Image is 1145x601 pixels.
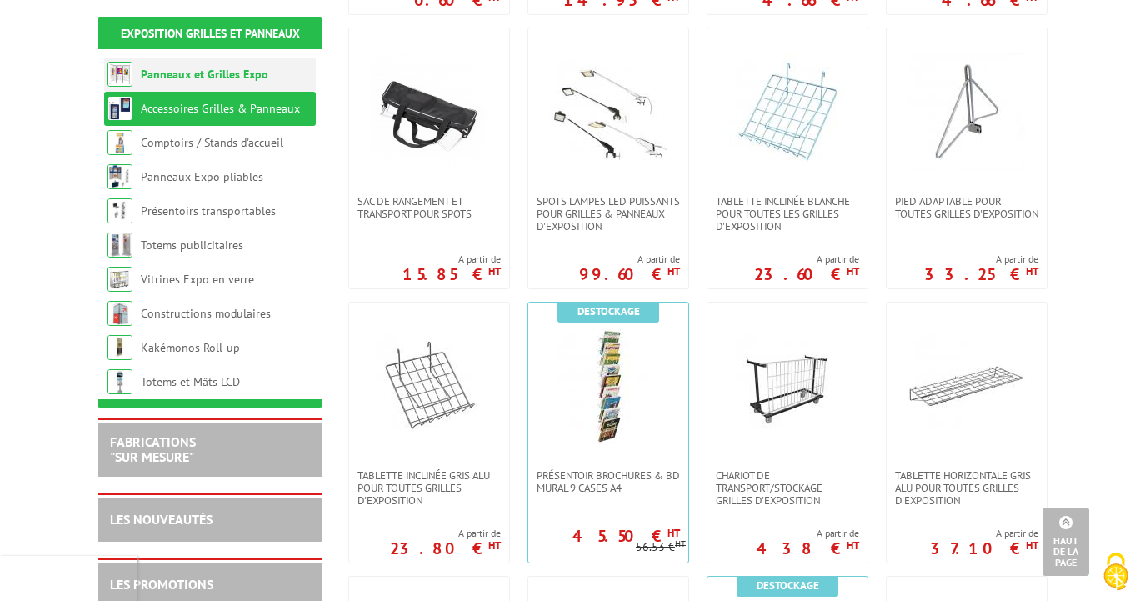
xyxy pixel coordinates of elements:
a: Accessoires Grilles & Panneaux [141,101,300,116]
a: Tablette horizontale gris alu pour toutes grilles d'exposition [887,469,1047,507]
sup: HT [847,538,859,553]
b: Destockage [757,578,819,593]
a: LES PROMOTIONS [110,576,213,593]
span: Tablette inclinée blanche pour toutes les grilles d'exposition [716,195,859,233]
p: 438 € [757,543,859,553]
a: Tablette inclinée blanche pour toutes les grilles d'exposition [707,195,867,233]
span: Tablette horizontale gris alu pour toutes grilles d'exposition [895,469,1038,507]
p: 37.10 € [930,543,1038,553]
a: Pied adaptable pour toutes grilles d'exposition [887,195,1047,220]
img: Accessoires Grilles & Panneaux [107,96,132,121]
img: Kakémonos Roll-up [107,335,132,360]
a: Exposition Grilles et Panneaux [121,26,300,41]
sup: HT [1026,538,1038,553]
span: A partir de [757,527,859,540]
img: Pied adaptable pour toutes grilles d'exposition [908,53,1025,170]
span: A partir de [754,253,859,266]
button: Cookies (fenêtre modale) [1087,544,1145,601]
a: FABRICATIONS"Sur Mesure" [110,433,196,465]
sup: HT [488,538,501,553]
span: A partir de [579,253,680,266]
sup: HT [847,264,859,278]
a: Présentoirs transportables [141,203,276,218]
img: Présentoirs transportables [107,198,132,223]
a: Vitrines Expo en verre [141,272,254,287]
a: LES NOUVEAUTÉS [110,511,212,528]
img: Tablette horizontale gris alu pour toutes grilles d'exposition [908,328,1025,444]
a: Kakémonos Roll-up [141,340,240,355]
span: Tablette inclinée gris alu pour toutes grilles d'exposition [357,469,501,507]
a: Panneaux Expo pliables [141,169,263,184]
sup: HT [488,264,501,278]
a: Présentoir Brochures & BD mural 9 cases A4 [528,469,688,494]
img: Comptoirs / Stands d'accueil [107,130,132,155]
sup: HT [667,526,680,540]
a: SPOTS LAMPES LED PUISSANTS POUR GRILLES & PANNEAUX d'exposition [528,195,688,233]
p: 23.60 € [754,269,859,279]
p: 99.60 € [579,269,680,279]
img: Cookies (fenêtre modale) [1095,551,1137,593]
img: Totems et Mâts LCD [107,369,132,394]
span: A partir de [390,527,501,540]
a: Haut de la page [1042,508,1089,576]
span: A partir de [924,253,1038,266]
span: Sac de rangement et transport pour spots [357,195,501,220]
a: Chariot de transport/stockage Grilles d'exposition [707,469,867,507]
span: SPOTS LAMPES LED PUISSANTS POUR GRILLES & PANNEAUX d'exposition [537,195,680,233]
span: Présentoir Brochures & BD mural 9 cases A4 [537,469,680,494]
img: Vitrines Expo en verre [107,267,132,292]
p: 23.80 € [390,543,501,553]
p: 15.85 € [402,269,501,279]
p: 45.50 € [572,531,680,541]
p: 33.25 € [924,269,1038,279]
img: Constructions modulaires [107,301,132,326]
img: Tablette inclinée gris alu pour toutes grilles d'exposition [371,328,487,444]
a: Sac de rangement et transport pour spots [349,195,509,220]
span: A partir de [402,253,501,266]
a: Tablette inclinée gris alu pour toutes grilles d'exposition [349,469,509,507]
img: Panneaux et Grilles Expo [107,62,132,87]
img: Panneaux Expo pliables [107,164,132,189]
a: Constructions modulaires [141,306,271,321]
img: Chariot de transport/stockage Grilles d'exposition [729,328,846,444]
a: Comptoirs / Stands d'accueil [141,135,283,150]
img: Présentoir Brochures & BD mural 9 cases A4 [550,328,667,444]
span: Pied adaptable pour toutes grilles d'exposition [895,195,1038,220]
b: Destockage [577,304,640,318]
sup: HT [667,264,680,278]
img: Tablette inclinée blanche pour toutes les grilles d'exposition [729,53,846,170]
a: Panneaux et Grilles Expo [141,67,268,82]
a: Totems publicitaires [141,238,243,253]
span: Chariot de transport/stockage Grilles d'exposition [716,469,859,507]
sup: HT [675,538,686,549]
span: A partir de [930,527,1038,540]
a: Totems et Mâts LCD [141,374,240,389]
sup: HT [1026,264,1038,278]
img: SPOTS LAMPES LED PUISSANTS POUR GRILLES & PANNEAUX d'exposition [550,53,667,170]
img: Sac de rangement et transport pour spots [371,53,487,170]
img: Totems publicitaires [107,233,132,258]
p: 56.53 € [636,541,686,553]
